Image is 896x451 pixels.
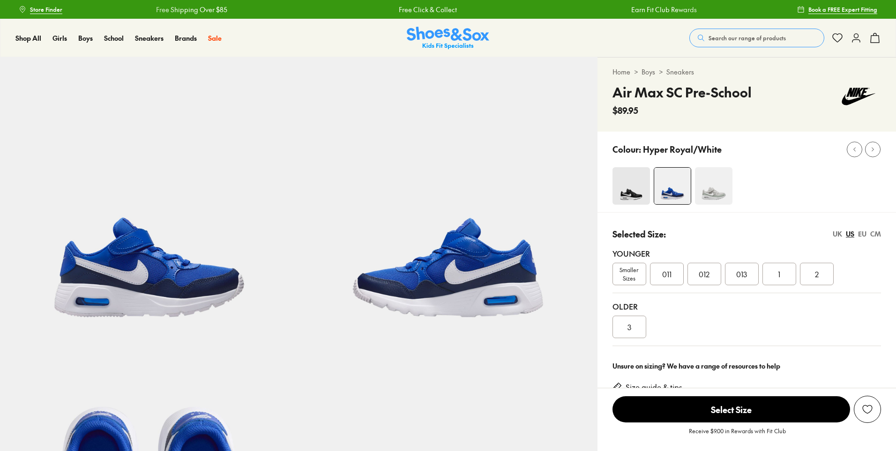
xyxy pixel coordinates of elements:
[612,248,881,259] div: Younger
[208,33,222,43] a: Sale
[407,27,489,50] img: SNS_Logo_Responsive.svg
[699,268,709,280] span: 012
[797,1,877,18] a: Book a FREE Expert Fitting
[627,321,631,333] span: 3
[846,229,854,239] div: US
[78,33,93,43] a: Boys
[778,268,780,280] span: 1
[612,396,850,423] button: Select Size
[626,382,682,392] a: Size guide & tips
[135,33,164,43] a: Sneakers
[612,67,630,77] a: Home
[612,104,638,117] span: $89.95
[662,268,672,280] span: 011
[833,229,842,239] div: UK
[612,143,641,155] p: Colour:
[689,29,824,47] button: Search our range of products
[612,82,752,102] h4: Air Max SC Pre-School
[870,229,881,239] div: CM
[299,57,597,355] img: 5-552050_1
[695,167,732,205] img: 4-537479_1
[612,167,650,205] img: 5_1
[642,67,655,77] a: Boys
[613,266,646,282] span: Smaller Sizes
[52,33,67,43] a: Girls
[156,5,227,15] a: Free Shipping Over $85
[104,33,124,43] a: School
[736,268,747,280] span: 013
[175,33,197,43] a: Brands
[612,228,666,240] p: Selected Size:
[689,427,786,444] p: Receive $9.00 in Rewards with Fit Club
[612,67,881,77] div: > >
[407,27,489,50] a: Shoes & Sox
[398,5,456,15] a: Free Click & Collect
[643,143,722,155] p: Hyper Royal/White
[631,5,696,15] a: Earn Fit Club Rewards
[836,82,881,111] img: Vendor logo
[858,229,866,239] div: EU
[666,67,694,77] a: Sneakers
[612,361,881,371] div: Unsure on sizing? We have a range of resources to help
[612,396,850,422] span: Select Size
[709,34,786,42] span: Search our range of products
[654,168,691,204] img: 4-552049_1
[15,33,41,43] a: Shop All
[815,268,819,280] span: 2
[808,5,877,14] span: Book a FREE Expert Fitting
[854,396,881,423] button: Add to Wishlist
[30,5,62,14] span: Store Finder
[19,1,62,18] a: Store Finder
[612,301,881,312] div: Older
